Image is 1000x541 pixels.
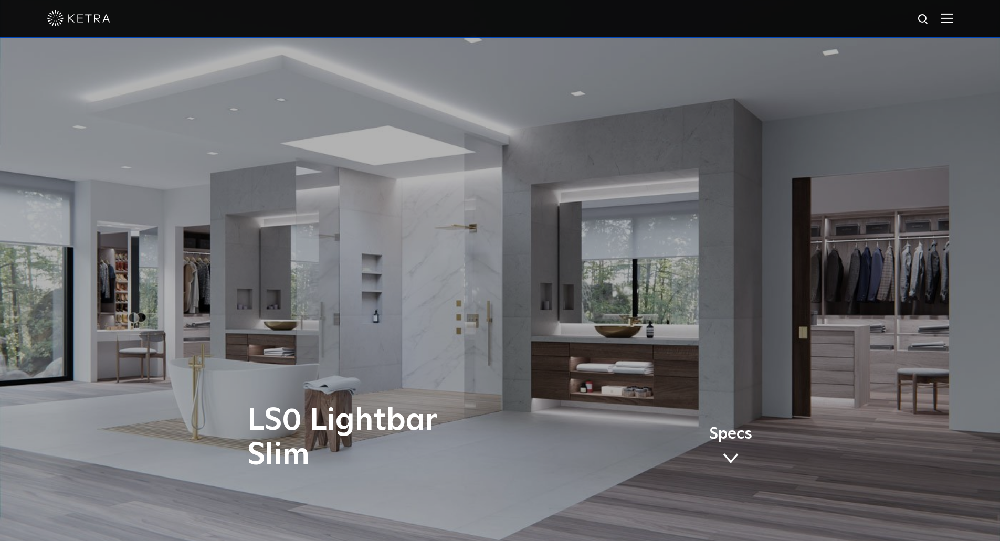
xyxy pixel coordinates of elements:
img: Hamburger%20Nav.svg [941,13,953,23]
img: ketra-logo-2019-white [47,10,110,26]
span: Specs [709,427,752,442]
img: search icon [917,13,930,26]
h1: LS0 Lightbar Slim [247,404,544,473]
a: Specs [709,427,752,468]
